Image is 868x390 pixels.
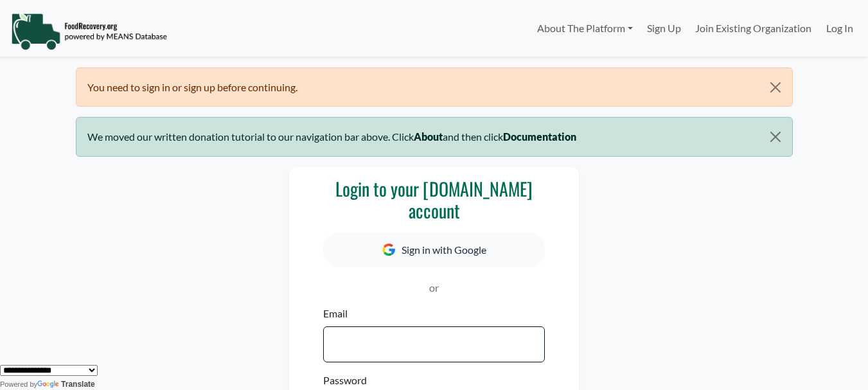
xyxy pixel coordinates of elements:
[759,68,792,107] button: Close
[819,15,860,41] a: Log In
[323,280,545,296] p: or
[503,130,576,143] b: Documentation
[640,15,688,41] a: Sign Up
[76,117,793,156] div: We moved our written donation tutorial to our navigation bar above. Click and then click
[11,12,167,51] img: NavigationLogo_FoodRecovery-91c16205cd0af1ed486a0f1a7774a6544ea792ac00100771e7dd3ec7c0e58e41.png
[323,178,545,221] h3: Login to your [DOMAIN_NAME] account
[529,15,639,41] a: About The Platform
[759,118,792,156] button: Close
[323,306,348,321] label: Email
[76,67,793,107] div: You need to sign in or sign up before continuing.
[382,244,395,256] img: Google Icon
[37,380,95,389] a: Translate
[37,380,61,389] img: Google Translate
[323,233,545,267] button: Sign in with Google
[414,130,443,143] b: About
[688,15,819,41] a: Join Existing Organization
